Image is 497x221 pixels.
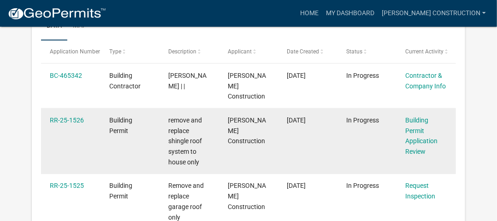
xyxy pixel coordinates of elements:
[160,41,219,63] datatable-header-cell: Description
[109,182,132,200] span: Building Permit
[346,116,379,124] span: In Progress
[396,41,456,63] datatable-header-cell: Current Activity
[50,182,84,189] a: RR-25-1525
[405,48,444,55] span: Current Activity
[287,116,306,124] span: 08/18/2025
[405,182,435,200] a: Request Inspection
[337,41,397,63] datatable-header-cell: Status
[405,116,438,155] a: Building Permit Application Review
[50,116,84,124] a: RR-25-1526
[287,72,306,79] span: 08/18/2025
[109,48,121,55] span: Type
[322,5,378,22] a: My Dashboard
[228,116,266,145] span: Arnett Construction
[296,5,322,22] a: Home
[405,72,446,90] a: Contractor & Company Info
[168,48,196,55] span: Description
[346,182,379,189] span: In Progress
[228,72,266,100] span: Arnett Construction
[168,116,202,166] span: remove and replace shingle roof system to house only
[346,72,379,79] span: In Progress
[228,48,252,55] span: Applicant
[287,182,306,189] span: 08/18/2025
[219,41,278,63] datatable-header-cell: Applicant
[109,116,132,134] span: Building Permit
[278,41,337,63] datatable-header-cell: Date Created
[50,48,100,55] span: Application Number
[168,182,204,221] span: Remove and replace garage roof only
[50,72,82,79] a: BC-465342
[378,5,490,22] a: [PERSON_NAME] Construction
[228,182,266,210] span: Arnett Construction
[100,41,160,63] datatable-header-cell: Type
[109,72,141,90] span: Building Contractor
[346,48,362,55] span: Status
[287,48,319,55] span: Date Created
[168,72,207,90] span: Linda Arnett | |
[41,41,101,63] datatable-header-cell: Application Number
